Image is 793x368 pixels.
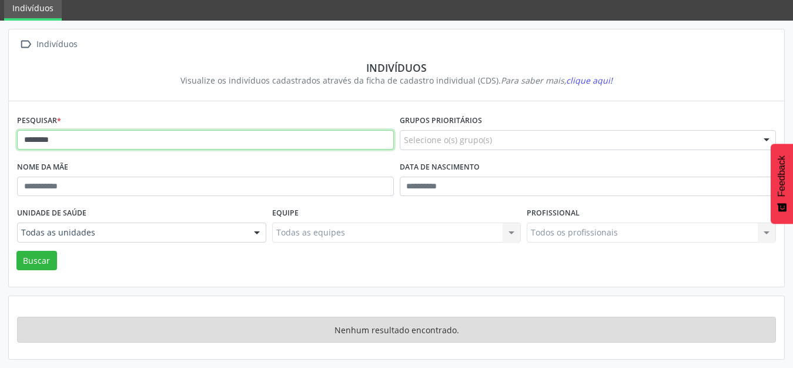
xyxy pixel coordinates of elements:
label: Pesquisar [17,112,61,130]
span: clique aqui! [566,75,613,86]
div: Visualize os indivíduos cadastrados através da ficha de cadastro individual (CDS). [25,74,768,87]
label: Equipe [272,204,299,223]
span: Feedback [777,155,787,197]
button: Buscar [16,251,57,271]
label: Nome da mãe [17,158,68,177]
label: Profissional [527,204,580,223]
span: Todas as unidades [21,227,242,238]
span: Selecione o(s) grupo(s) [404,134,492,146]
label: Unidade de saúde [17,204,86,223]
div: Indivíduos [34,36,79,53]
div: Nenhum resultado encontrado. [17,317,776,343]
i:  [17,36,34,53]
div: Indivíduos [25,61,768,74]
i: Para saber mais, [501,75,613,86]
a:  Indivíduos [17,36,79,53]
label: Grupos prioritários [400,112,482,130]
button: Feedback - Mostrar pesquisa [771,144,793,224]
label: Data de nascimento [400,158,480,177]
